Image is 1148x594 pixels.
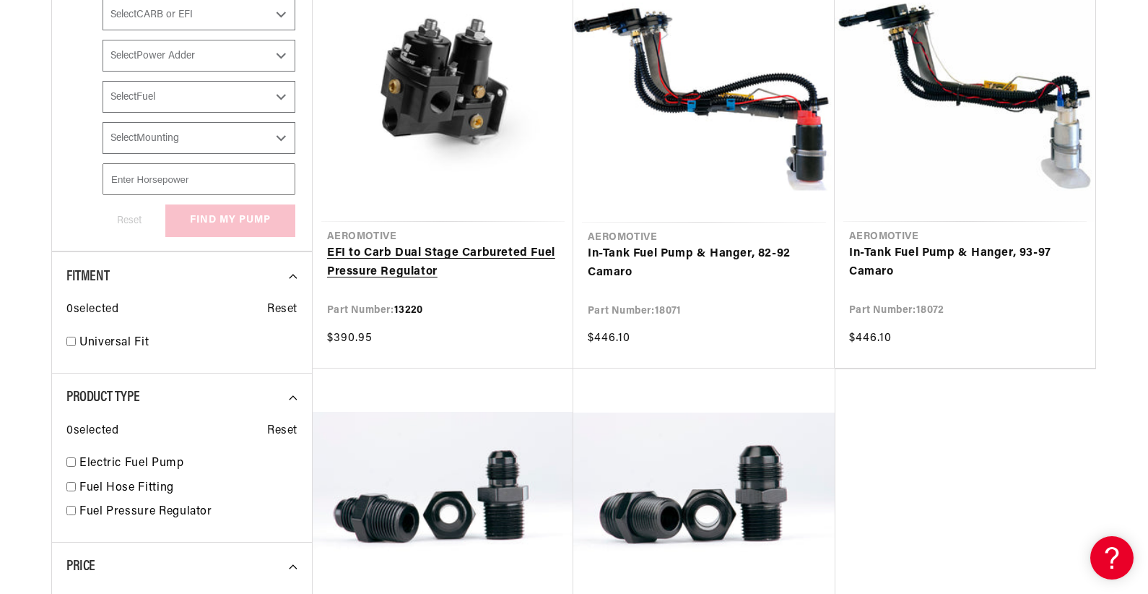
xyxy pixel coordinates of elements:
a: Fuel Pressure Regulator [79,503,297,522]
a: EFI to Carb Dual Stage Carbureted Fuel Pressure Regulator [327,244,559,281]
span: 0 selected [66,422,118,441]
select: Fuel [103,81,295,113]
a: Fuel Hose Fitting [79,479,297,498]
span: Price [66,559,95,574]
input: Enter Horsepower [103,163,295,195]
select: Mounting [103,122,295,154]
span: Product Type [66,390,139,405]
span: 0 selected [66,301,118,319]
span: Fitment [66,270,109,284]
a: Electric Fuel Pump [79,455,297,473]
select: Power Adder [103,40,295,72]
a: In-Tank Fuel Pump & Hanger, 93-97 Camaro [849,244,1081,281]
span: Reset [267,422,297,441]
a: Universal Fit [79,334,297,353]
span: Reset [267,301,297,319]
a: In-Tank Fuel Pump & Hanger, 82-92 Camaro [588,245,820,282]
